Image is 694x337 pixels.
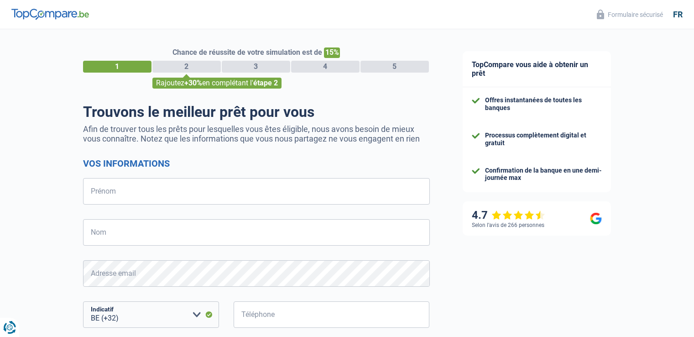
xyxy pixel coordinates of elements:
div: Rajoutez en complétant l' [152,78,282,89]
div: 5 [360,61,429,73]
span: étape 2 [253,79,278,87]
h1: Trouvons le meilleur prêt pour vous [83,103,430,121]
div: fr [673,10,683,20]
img: TopCompare Logo [11,9,89,20]
span: +30% [184,79,202,87]
div: 2 [152,61,221,73]
div: Offres instantanées de toutes les banques [485,96,602,112]
span: 15% [324,47,340,58]
div: Selon l’avis de 266 personnes [472,222,544,228]
div: TopCompare vous aide à obtenir un prêt [463,51,611,87]
div: Processus complètement digital et gratuit [485,132,602,147]
input: 401020304 [234,301,430,328]
div: 3 [222,61,290,73]
div: 1 [83,61,151,73]
div: Confirmation de la banque en une demi-journée max [485,167,602,182]
span: Chance de réussite de votre simulation est de [172,48,322,57]
div: 4.7 [472,209,545,222]
p: Afin de trouver tous les prêts pour lesquelles vous êtes éligible, nous avons besoin de mieux vou... [83,124,430,143]
div: 4 [291,61,360,73]
h2: Vos informations [83,158,430,169]
button: Formulaire sécurisé [591,7,668,22]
